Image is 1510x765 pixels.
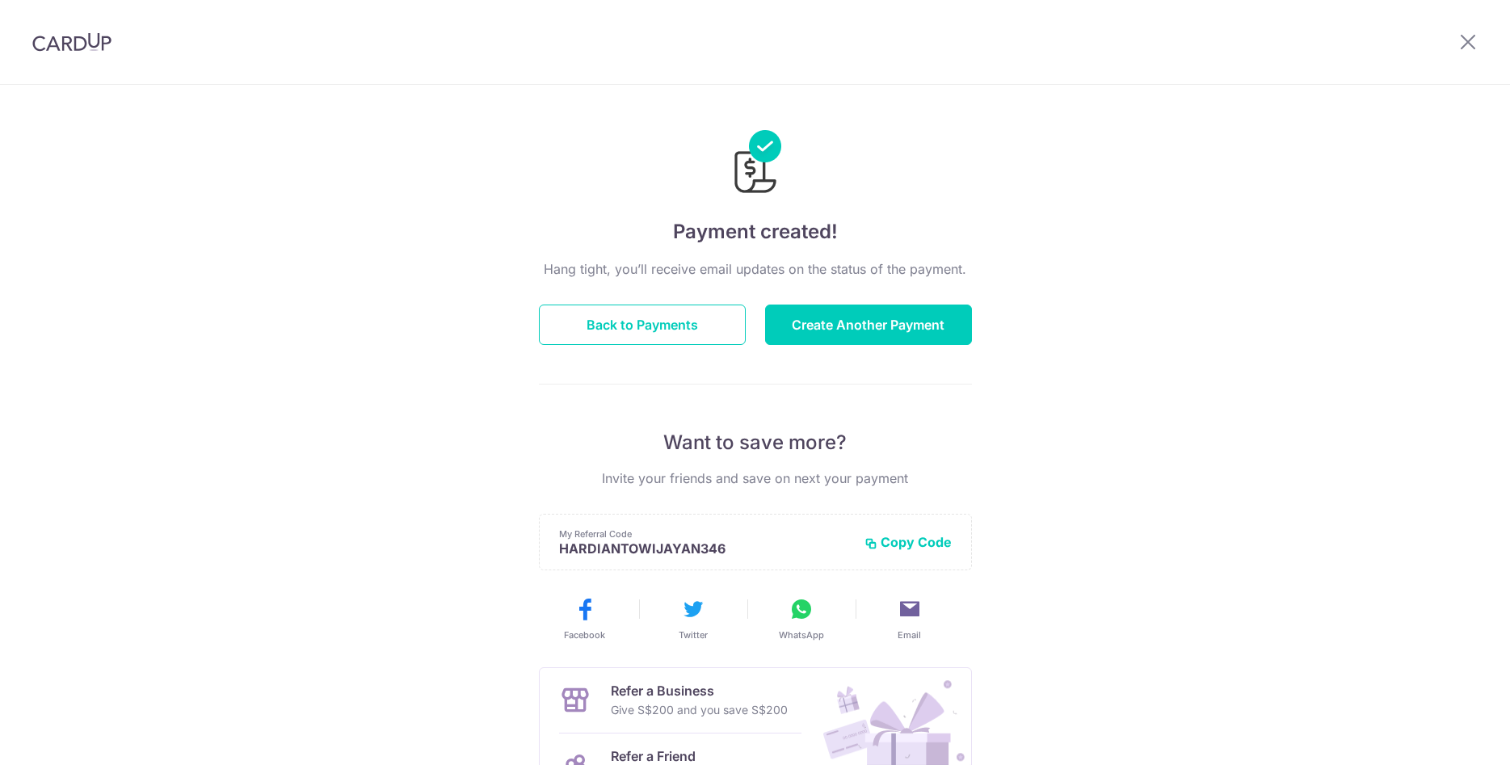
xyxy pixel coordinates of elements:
button: Create Another Payment [765,305,972,345]
p: Invite your friends and save on next your payment [539,469,972,488]
button: Email [862,596,957,641]
p: Give S$200 and you save S$200 [611,700,788,720]
p: My Referral Code [559,528,852,540]
button: WhatsApp [754,596,849,641]
p: Refer a Business [611,681,788,700]
img: CardUp [32,32,111,52]
span: Twitter [679,628,708,641]
p: Want to save more? [539,430,972,456]
p: Hang tight, you’ll receive email updates on the status of the payment. [539,259,972,279]
p: HARDIANTOWIJAYAN346 [559,540,852,557]
img: Payments [730,130,781,198]
span: Facebook [564,628,605,641]
button: Back to Payments [539,305,746,345]
span: Email [898,628,921,641]
button: Twitter [646,596,741,641]
span: WhatsApp [779,628,824,641]
h4: Payment created! [539,217,972,246]
button: Facebook [537,596,633,641]
button: Copy Code [864,534,952,550]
